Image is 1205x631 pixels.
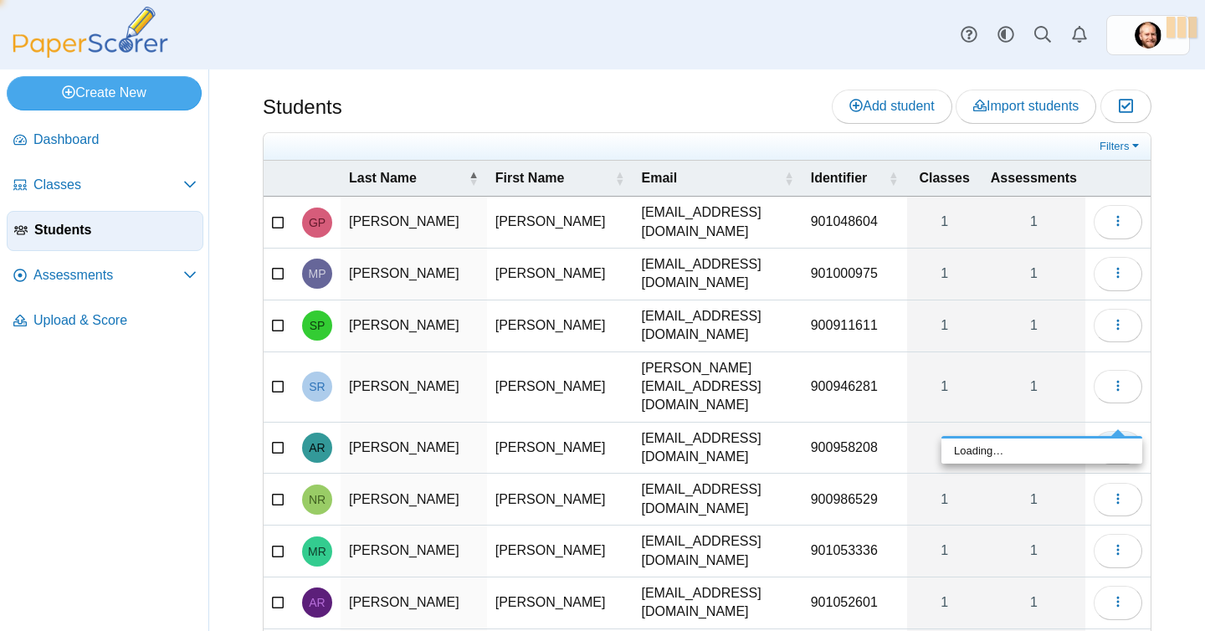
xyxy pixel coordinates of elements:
[309,381,325,392] span: Steven Ramsey
[309,597,325,608] span: Andrew Rogers
[982,474,1085,525] a: 1
[832,90,951,123] a: Add student
[7,7,174,58] img: PaperScorer
[487,197,633,249] td: [PERSON_NAME]
[849,99,934,113] span: Add student
[633,526,802,577] td: [EMAIL_ADDRESS][DOMAIN_NAME]
[802,300,907,352] td: 900911611
[1061,17,1098,54] a: Alerts
[802,474,907,526] td: 900986529
[487,352,633,423] td: [PERSON_NAME]
[7,211,203,251] a: Students
[982,577,1085,628] a: 1
[982,300,1085,351] a: 1
[1135,22,1161,49] span: Jefferson Bates
[309,442,325,454] span: Anna Rencher
[7,301,203,341] a: Upload & Score
[915,169,974,187] span: Classes
[802,526,907,577] td: 901053336
[341,474,487,526] td: [PERSON_NAME]
[982,526,1085,577] a: 1
[907,474,982,525] a: 1
[341,197,487,249] td: [PERSON_NAME]
[889,170,899,187] span: Identifier : Activate to sort
[982,197,1085,248] a: 1
[982,352,1085,422] a: 1
[308,546,326,557] span: Maddie Robson
[310,320,326,331] span: Sophia Phillips
[802,352,907,423] td: 900946281
[802,423,907,475] td: 900958208
[1095,138,1146,155] a: Filters
[633,474,802,526] td: [EMAIL_ADDRESS][DOMAIN_NAME]
[487,423,633,475] td: [PERSON_NAME]
[487,249,633,300] td: [PERSON_NAME]
[33,266,183,285] span: Assessments
[263,93,342,121] h1: Students
[341,300,487,352] td: [PERSON_NAME]
[309,268,326,280] span: Molly Phillips
[907,526,982,577] a: 1
[642,169,781,187] span: Email
[907,300,982,351] a: 1
[907,577,982,628] a: 1
[633,300,802,352] td: [EMAIL_ADDRESS][DOMAIN_NAME]
[907,197,982,248] a: 1
[633,197,802,249] td: [EMAIL_ADDRESS][DOMAIN_NAME]
[349,169,465,187] span: Last Name
[309,217,326,228] span: Gavin Peele
[907,352,982,422] a: 1
[341,577,487,629] td: [PERSON_NAME]
[487,577,633,629] td: [PERSON_NAME]
[341,526,487,577] td: [PERSON_NAME]
[7,166,203,206] a: Classes
[487,526,633,577] td: [PERSON_NAME]
[956,90,1096,123] a: Import students
[487,474,633,526] td: [PERSON_NAME]
[341,423,487,475] td: [PERSON_NAME]
[487,300,633,352] td: [PERSON_NAME]
[7,121,203,161] a: Dashboard
[811,169,885,187] span: Identifier
[7,256,203,296] a: Assessments
[615,170,625,187] span: First Name : Activate to sort
[33,311,197,330] span: Upload & Score
[633,423,802,475] td: [EMAIL_ADDRESS][DOMAIN_NAME]
[495,169,612,187] span: First Name
[982,249,1085,300] a: 1
[34,221,196,239] span: Students
[941,439,1142,464] div: Loading…
[7,46,174,60] a: PaperScorer
[907,423,982,474] a: 1
[991,169,1077,187] span: Assessments
[633,352,802,423] td: [PERSON_NAME][EMAIL_ADDRESS][DOMAIN_NAME]
[309,494,326,505] span: Nicole Reyes
[1106,15,1190,55] a: ps.tT8F02tAweZgaXZc
[802,249,907,300] td: 901000975
[784,170,794,187] span: Email : Activate to sort
[33,131,197,149] span: Dashboard
[982,423,1085,474] a: 1
[341,352,487,423] td: [PERSON_NAME]
[973,99,1079,113] span: Import students
[633,249,802,300] td: [EMAIL_ADDRESS][DOMAIN_NAME]
[633,577,802,629] td: [EMAIL_ADDRESS][DOMAIN_NAME]
[1135,22,1161,49] img: ps.tT8F02tAweZgaXZc
[341,249,487,300] td: [PERSON_NAME]
[469,170,479,187] span: Last Name : Activate to invert sorting
[7,76,202,110] a: Create New
[907,249,982,300] a: 1
[33,176,183,194] span: Classes
[802,577,907,629] td: 901052601
[802,197,907,249] td: 901048604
